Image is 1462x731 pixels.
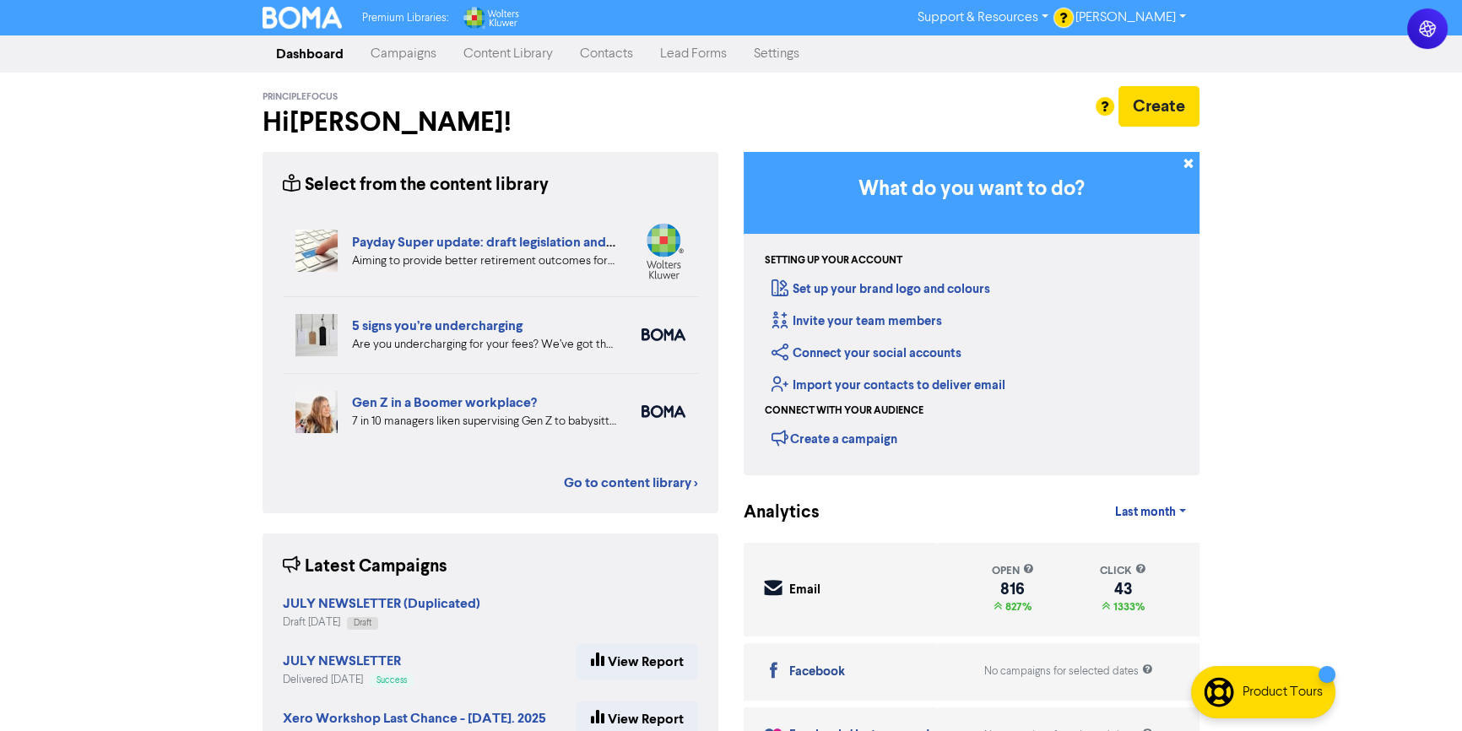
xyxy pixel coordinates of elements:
div: click [1100,563,1146,579]
a: Invite your team members [772,313,942,329]
a: Connect your social accounts [772,345,961,361]
div: Select from the content library [283,172,549,198]
a: Set up your brand logo and colours [772,281,990,297]
span: Draft [354,619,371,627]
div: 43 [1100,582,1146,596]
div: Are you undercharging for your fees? We’ve got the five warning signs that can help you diagnose ... [352,336,616,354]
img: wolters_kluwer [642,223,685,279]
a: Dashboard [263,37,357,71]
a: JULY NEWSLETTER [283,655,401,669]
div: Connect with your audience [765,403,923,419]
a: Contacts [566,37,647,71]
div: Email [789,581,820,600]
span: PrincipleFocus [263,91,338,103]
h3: What do you want to do? [769,177,1174,202]
strong: Xero Workshop Last Chance - [DATE]. 2025 [283,710,546,727]
a: Settings [740,37,813,71]
a: Lead Forms [647,37,740,71]
a: Gen Z in a Boomer workplace? [352,394,537,411]
a: View Report [577,644,698,680]
span: 1333% [1110,600,1145,614]
a: Import your contacts to deliver email [772,377,1005,393]
span: Last month [1115,505,1176,520]
iframe: Chat Widget [1250,549,1462,731]
div: Latest Campaigns [283,554,447,580]
img: boma_accounting [642,328,685,341]
button: Create [1118,86,1199,127]
div: No campaigns for selected dates [984,663,1153,680]
a: Support & Resources [904,4,1062,31]
div: Facebook [789,663,845,682]
a: Xero Workshop Last Chance - [DATE]. 2025 [283,712,546,726]
span: Success [376,676,407,685]
div: Aiming to provide better retirement outcomes for employees, from 1 July 2026, employers will be r... [352,252,616,270]
strong: JULY NEWSLETTER (Duplicated) [283,595,480,612]
a: Last month [1102,495,1199,529]
a: [PERSON_NAME] [1062,4,1199,31]
div: Getting Started in BOMA [744,152,1199,475]
a: 5 signs you’re undercharging [352,317,523,334]
div: Draft [DATE] [283,615,480,631]
img: BOMA Logo [263,7,342,29]
span: 827% [1002,600,1032,614]
img: boma [642,405,685,418]
div: Create a campaign [772,425,897,451]
div: Setting up your account [765,253,902,268]
h2: Hi [PERSON_NAME] ! [263,106,718,138]
div: Delivered [DATE] [283,672,414,688]
img: Wolters Kluwer [462,7,519,29]
strong: JULY NEWSLETTER [283,652,401,669]
a: Payday Super update: draft legislation and closure of SBSCH [352,234,716,251]
div: 7 in 10 managers liken supervising Gen Z to babysitting or parenting. But is your people manageme... [352,413,616,430]
a: Go to content library > [564,473,698,493]
span: Premium Libraries: [362,13,448,24]
div: open [992,563,1034,579]
div: Analytics [744,500,799,526]
div: 816 [992,582,1034,596]
a: JULY NEWSLETTER (Duplicated) [283,598,480,611]
a: Content Library [450,37,566,71]
a: Campaigns [357,37,450,71]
